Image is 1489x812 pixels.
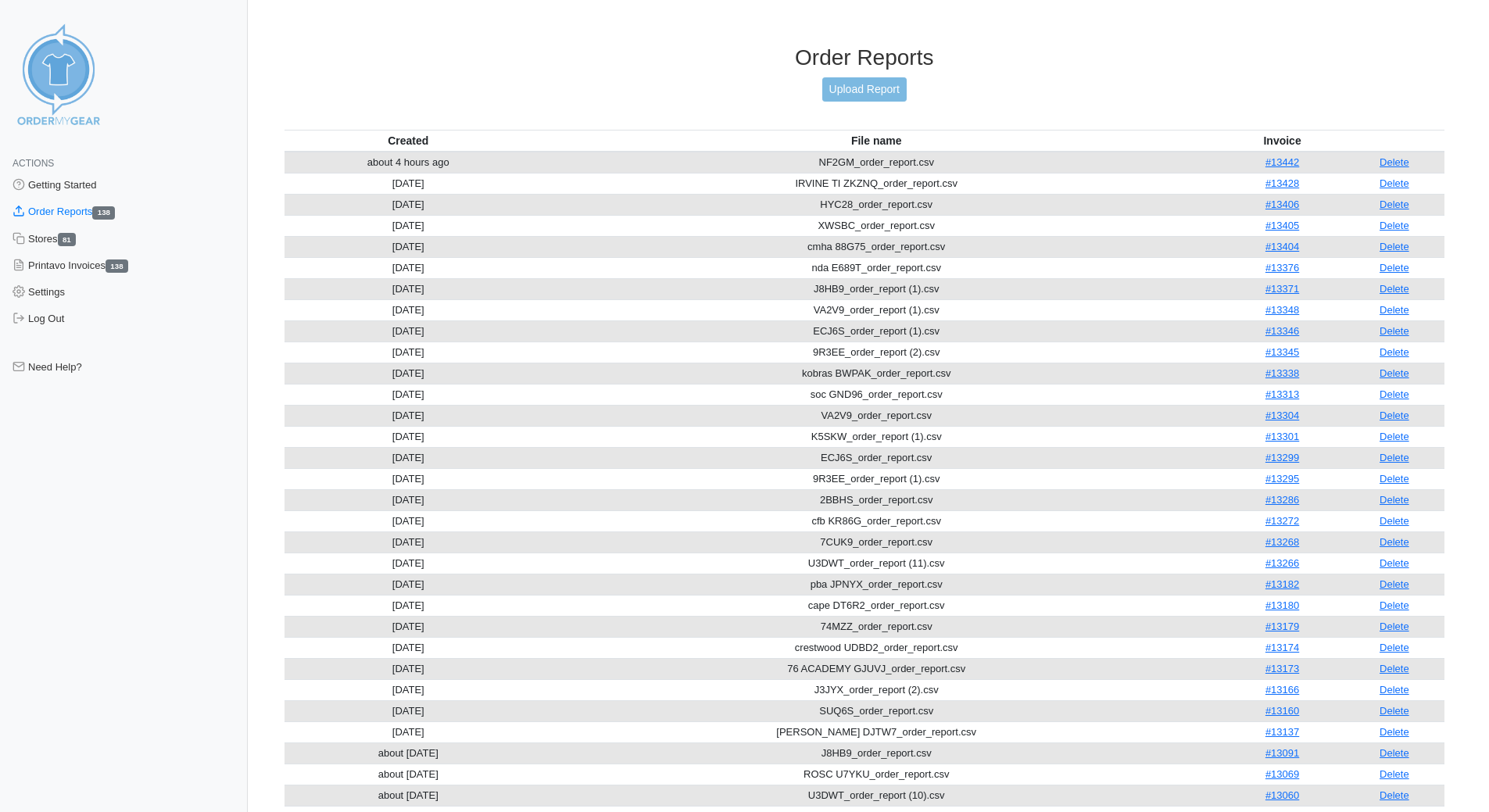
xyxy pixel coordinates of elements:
[1380,177,1409,189] a: Delete
[285,531,532,553] td: [DATE]
[285,700,532,721] td: [DATE]
[532,489,1220,510] td: 2BBHS_order_report.csv
[1265,304,1299,316] a: #13348
[285,278,532,299] td: [DATE]
[1380,220,1409,231] a: Delete
[1265,325,1299,337] a: #13346
[532,130,1220,152] th: File name
[1265,177,1299,189] a: #13428
[285,194,532,215] td: [DATE]
[285,616,532,637] td: [DATE]
[1380,747,1409,759] a: Delete
[532,447,1220,468] td: ECJ6S_order_report.csv
[532,721,1220,742] td: [PERSON_NAME] DJTW7_order_report.csv
[1265,726,1299,738] a: #13137
[1265,768,1299,780] a: #13069
[1380,283,1409,295] a: Delete
[1265,156,1299,168] a: #13442
[1380,684,1409,696] a: Delete
[1265,241,1299,252] a: #13404
[285,130,532,152] th: Created
[1380,768,1409,780] a: Delete
[1380,452,1409,463] a: Delete
[532,236,1220,257] td: cmha 88G75_order_report.csv
[532,363,1220,384] td: kobras BWPAK_order_report.csv
[1380,199,1409,210] a: Delete
[1265,473,1299,485] a: #13295
[285,215,532,236] td: [DATE]
[1380,557,1409,569] a: Delete
[532,278,1220,299] td: J8HB9_order_report (1).csv
[1265,199,1299,210] a: #13406
[285,173,532,194] td: [DATE]
[1380,642,1409,653] a: Delete
[1265,220,1299,231] a: #13405
[1380,241,1409,252] a: Delete
[532,257,1220,278] td: nda E689T_order_report.csv
[285,152,532,173] td: about 4 hours ago
[532,658,1220,679] td: 76 ACADEMY GJUVJ_order_report.csv
[532,152,1220,173] td: NF2GM_order_report.csv
[285,489,532,510] td: [DATE]
[1380,367,1409,379] a: Delete
[1265,515,1299,527] a: #13272
[1380,494,1409,506] a: Delete
[285,553,532,574] td: [DATE]
[1265,747,1299,759] a: #13091
[285,342,532,363] td: [DATE]
[1265,431,1299,442] a: #13301
[532,405,1220,426] td: VA2V9_order_report.csv
[1380,431,1409,442] a: Delete
[1380,578,1409,590] a: Delete
[1265,536,1299,548] a: #13268
[285,384,532,405] td: [DATE]
[1265,789,1299,801] a: #13060
[285,426,532,447] td: [DATE]
[1265,262,1299,274] a: #13376
[532,299,1220,320] td: VA2V9_order_report (1).csv
[532,553,1220,574] td: U3DWT_order_report (11).csv
[1265,410,1299,421] a: #13304
[1265,642,1299,653] a: #13174
[532,320,1220,342] td: ECJ6S_order_report (1).csv
[532,616,1220,637] td: 74MZZ_order_report.csv
[532,384,1220,405] td: soc GND96_order_report.csv
[1380,515,1409,527] a: Delete
[532,700,1220,721] td: SUQ6S_order_report.csv
[532,426,1220,447] td: K5SKW_order_report (1).csv
[285,764,532,785] td: about [DATE]
[285,257,532,278] td: [DATE]
[92,206,115,220] span: 138
[1380,410,1409,421] a: Delete
[285,637,532,658] td: [DATE]
[285,447,532,468] td: [DATE]
[532,468,1220,489] td: 9R3EE_order_report (1).csv
[532,342,1220,363] td: 9R3EE_order_report (2).csv
[1265,494,1299,506] a: #13286
[1380,726,1409,738] a: Delete
[285,468,532,489] td: [DATE]
[532,215,1220,236] td: XWSBC_order_report.csv
[532,194,1220,215] td: HYC28_order_report.csv
[285,574,532,595] td: [DATE]
[1265,663,1299,674] a: #13173
[1380,346,1409,358] a: Delete
[532,531,1220,553] td: 7CUK9_order_report.csv
[1265,599,1299,611] a: #13180
[822,77,907,102] a: Upload Report
[1265,684,1299,696] a: #13166
[1380,388,1409,400] a: Delete
[285,658,532,679] td: [DATE]
[285,595,532,616] td: [DATE]
[532,574,1220,595] td: pba JPNYX_order_report.csv
[1380,663,1409,674] a: Delete
[532,679,1220,700] td: J3JYX_order_report (2).csv
[532,742,1220,764] td: J8HB9_order_report.csv
[1380,325,1409,337] a: Delete
[285,45,1445,71] h3: Order Reports
[1265,452,1299,463] a: #13299
[13,158,54,169] span: Actions
[1265,578,1299,590] a: #13182
[532,510,1220,531] td: cfb KR86G_order_report.csv
[532,637,1220,658] td: crestwood UDBD2_order_report.csv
